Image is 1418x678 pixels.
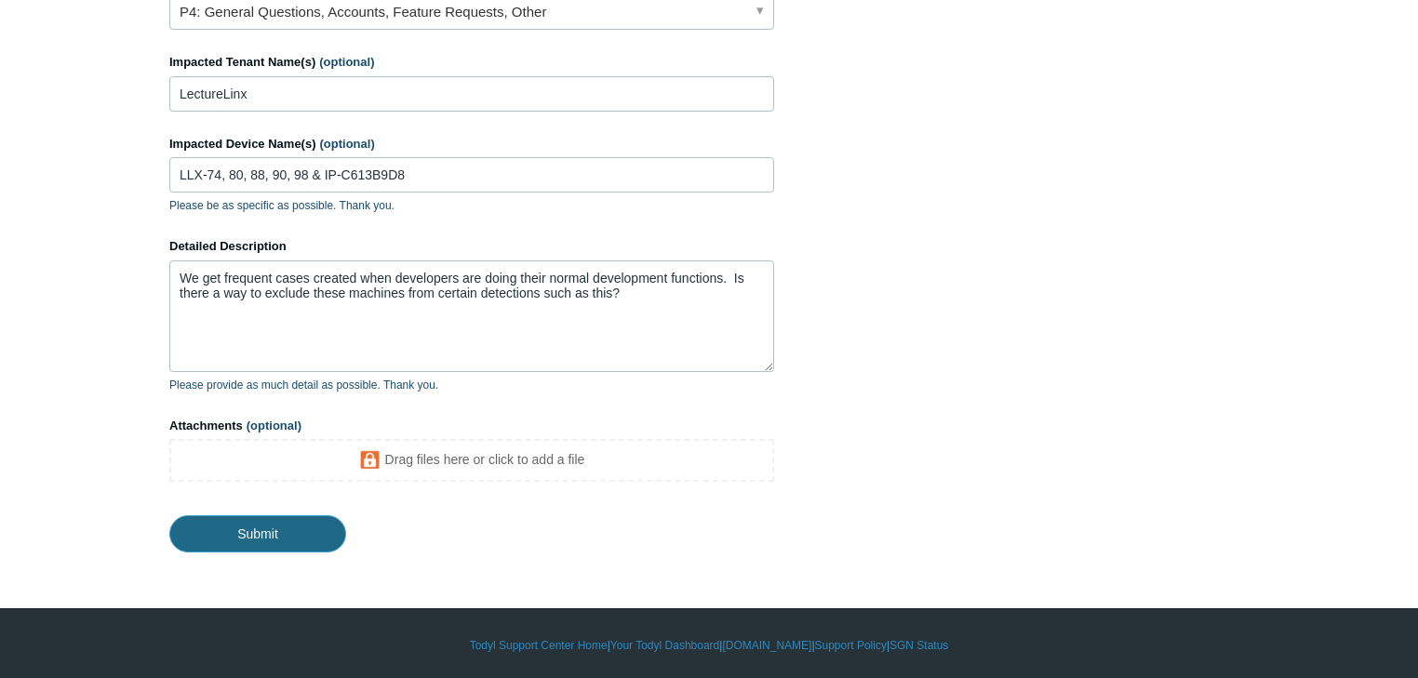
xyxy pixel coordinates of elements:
[247,419,301,432] span: (optional)
[610,637,719,654] a: Your Todyl Dashboard
[470,637,608,654] a: Todyl Support Center Home
[169,515,346,552] input: Submit
[169,53,774,72] label: Impacted Tenant Name(s)
[169,417,774,435] label: Attachments
[169,237,774,256] label: Detailed Description
[722,637,811,654] a: [DOMAIN_NAME]
[169,135,774,153] label: Impacted Device Name(s)
[320,137,375,151] span: (optional)
[169,637,1249,654] div: | | | |
[890,637,948,654] a: SGN Status
[169,197,774,214] p: Please be as specific as possible. Thank you.
[815,637,887,654] a: Support Policy
[319,55,374,69] span: (optional)
[169,377,774,393] p: Please provide as much detail as possible. Thank you.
